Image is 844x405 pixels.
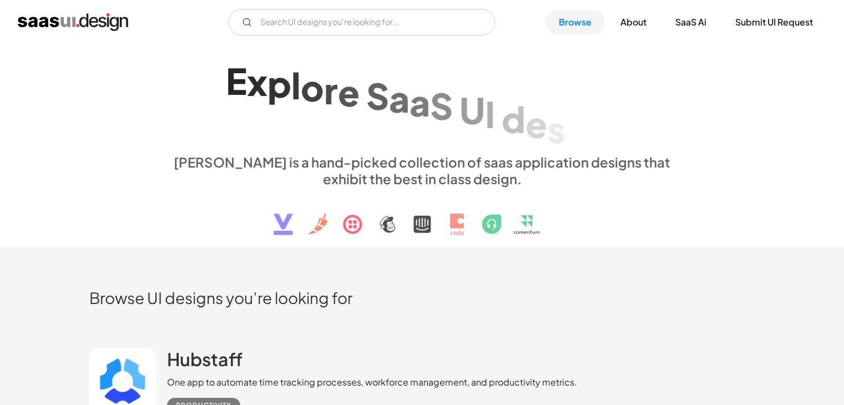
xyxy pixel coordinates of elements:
[502,98,525,140] div: d
[167,348,242,376] a: Hubstaff
[247,61,267,104] div: x
[291,64,301,107] div: l
[167,348,242,370] h2: Hubstaff
[430,85,453,128] div: S
[254,187,590,245] img: text, icon, saas logo
[167,376,577,389] div: One app to automate time tracking processes, workforce management, and productivity metrics.
[410,81,430,124] div: a
[226,59,247,102] div: E
[525,103,547,145] div: e
[167,154,678,187] div: [PERSON_NAME] is a hand-picked collection of saas application designs that exhibit the best in cl...
[324,69,338,112] div: r
[662,10,720,34] a: SaaS Ai
[229,9,495,36] form: Email Form
[722,10,826,34] a: Submit UI Request
[267,62,291,105] div: p
[545,10,605,34] a: Browse
[167,57,678,143] h1: Explore SaaS UI design patterns & interactions.
[547,108,565,150] div: s
[301,66,324,109] div: o
[338,72,360,114] div: e
[389,78,410,120] div: a
[229,9,495,36] input: Search UI designs you're looking for...
[607,10,660,34] a: About
[459,89,485,131] div: U
[366,74,389,117] div: S
[485,93,495,136] div: I
[18,13,128,31] a: home
[89,288,755,307] h2: Browse UI designs you’re looking for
